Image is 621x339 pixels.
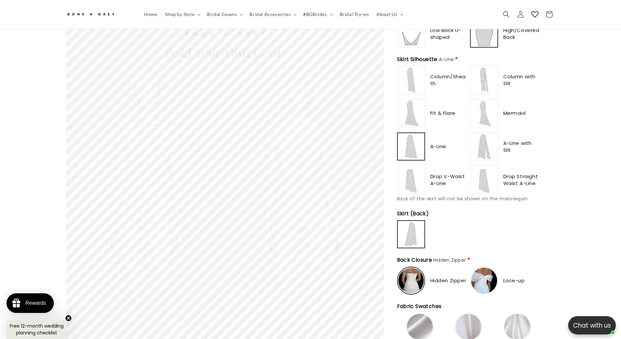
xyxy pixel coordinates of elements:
[245,8,299,21] summary: Bridal Accessories
[165,11,194,17] span: Shop by Style
[503,173,540,187] span: Drop Straight Waist A-Line
[439,56,454,63] span: A-Line
[568,316,616,334] button: Open chatbox
[397,195,528,202] span: Back of the skirt will not be shown on the mannequin
[43,37,72,42] a: Write a review
[471,67,497,93] img: https://cdn.shopify.com/s/files/1/0750/3832/7081/files/column_with_slit_95bf325b-2d13-487d-92d3-c...
[398,67,424,93] img: https://cdn.shopify.com/s/files/1/0750/3832/7081/files/column_b63d2362-462d-4147-b160-3913c547a70...
[336,8,373,21] a: Bridal Try-on
[503,110,526,116] span: Mermaid
[398,21,424,47] img: https://cdn.shopify.com/s/files/1/0750/3832/7081/files/low_back_u-shape_3a105116-46ad-468a-9f53-a...
[398,268,424,293] img: https://cdn.shopify.com/s/files/1/0750/3832/7081/files/Closure-zipper.png?v=1756370614
[377,11,397,17] span: About Us
[398,134,424,159] img: https://cdn.shopify.com/s/files/1/0750/3832/7081/files/a-line_37bf069e-4231-4b1a-bced-7ad1a487183...
[161,8,203,21] summary: Shop by Style
[10,323,64,336] span: Free 12-month wedding planning checklist
[303,11,327,17] span: #BGBrides
[471,167,497,193] img: https://cdn.shopify.com/s/files/1/0750/3832/7081/files/drop-straight-waist-aline_17ac0158-d5ad-45...
[503,73,540,87] span: Column with Slit
[471,21,497,46] img: https://cdn.shopify.com/s/files/1/0750/3832/7081/files/covered_back_217a143e-7cbd-41b1-86c8-ae9b1...
[471,268,497,294] img: https://cdn.shopify.com/s/files/1/0750/3832/7081/files/Closure-lace-up.jpg?v=1756370613
[144,11,157,17] span: Home
[397,210,430,218] span: Skirt (Back)
[397,55,454,63] span: Skirt Silhouette
[398,167,424,193] img: https://cdn.shopify.com/s/files/1/0750/3832/7081/files/drop-v-waist-aline_078bfe7f-748c-4646-87b8...
[568,321,616,330] p: Chat with us
[66,9,115,20] img: Bone and Grey Bridal
[503,277,525,284] span: Lace-up
[471,133,497,160] img: https://cdn.shopify.com/s/files/1/0750/3832/7081/files/a-line_slit_3a481983-194c-46fe-90b3-ce96d0...
[430,110,456,116] span: Fit & Flare
[64,7,134,22] a: Bone and Grey Bridal
[430,173,467,187] span: Drop V-Waist A-Line
[397,256,466,264] span: Back Closure
[398,100,424,126] img: https://cdn.shopify.com/s/files/1/0750/3832/7081/files/fit_and_flare_4a72e90a-0f71-42d7-a592-d461...
[398,222,424,247] img: https://cdn.shopify.com/s/files/1/0750/3832/7081/files/a-line_-_back_d7571834-916b-4e15-964b-6180...
[373,8,406,21] summary: About Us
[503,27,540,40] span: High/Covered Back
[503,140,540,153] span: A-Line with Slit
[203,8,245,21] summary: Bridal Gowns
[207,11,237,17] span: Bridal Gowns
[340,11,369,17] span: Bridal Try-on
[433,257,466,263] span: Hidden Zipper
[299,8,335,21] summary: #BGBrides
[397,302,443,310] span: Fabric Swatches
[65,315,72,321] button: Close teaser
[140,8,161,21] a: Home
[471,100,497,126] img: https://cdn.shopify.com/s/files/1/0750/3832/7081/files/mermaid_dee7e2e6-f0b9-4e85-9a0c-8360725759...
[430,73,467,87] span: Column/Sheath
[249,11,290,17] span: Bridal Accessories
[7,320,67,339] div: Free 12-month wedding planning checklistClose teaser
[430,143,447,150] span: A-Line
[446,10,489,21] button: Write a review
[430,27,467,40] span: Low Back U-shaped
[499,7,513,22] summary: Search
[25,300,46,306] div: Rewards
[430,277,466,284] span: Hidden Zipper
